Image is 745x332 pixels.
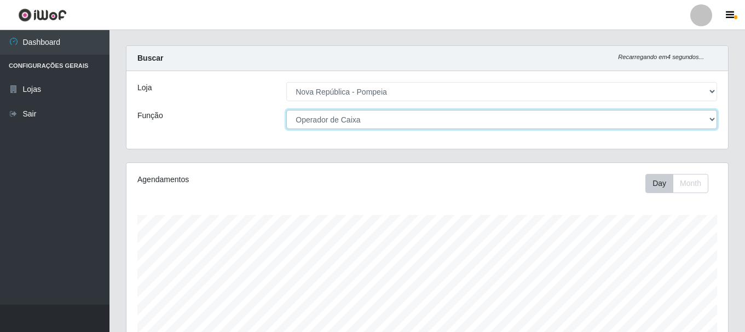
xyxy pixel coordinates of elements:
button: Day [645,174,673,193]
img: CoreUI Logo [18,8,67,22]
div: Agendamentos [137,174,369,185]
div: First group [645,174,708,193]
i: Recarregando em 4 segundos... [618,54,704,60]
strong: Buscar [137,54,163,62]
button: Month [673,174,708,193]
label: Função [137,110,163,121]
div: Toolbar with button groups [645,174,717,193]
label: Loja [137,82,152,94]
